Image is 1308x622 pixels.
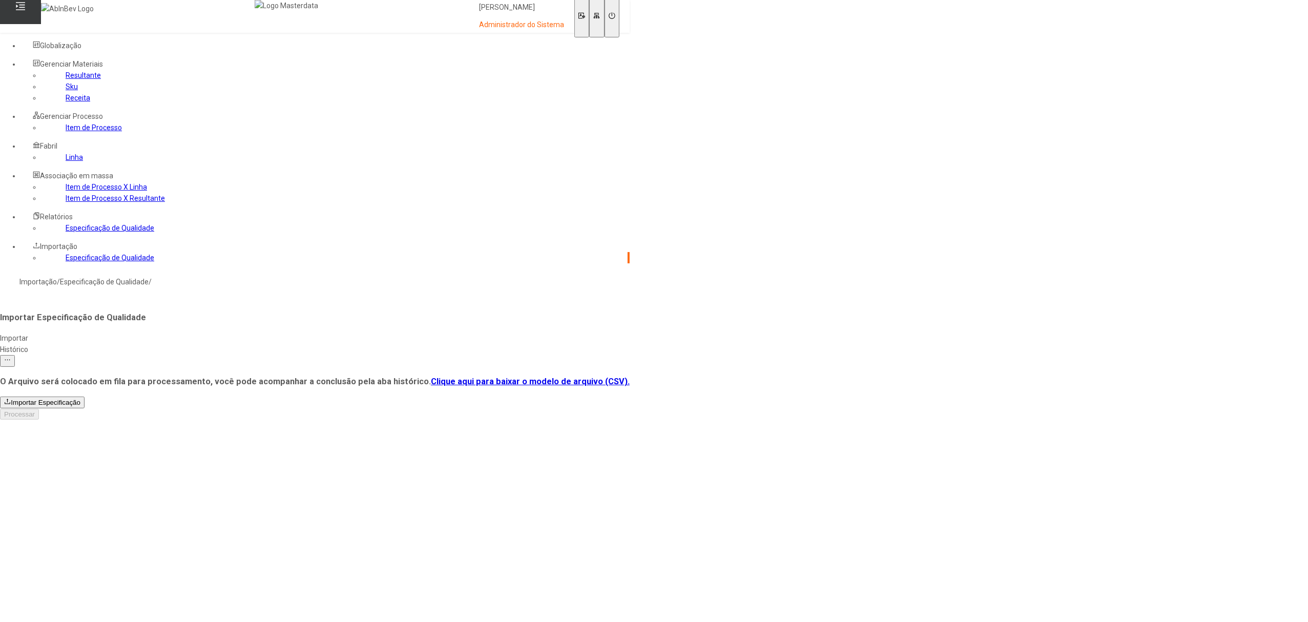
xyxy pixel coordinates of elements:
span: Gerenciar Materiais [40,60,103,68]
a: Item de Processo X Linha [66,183,147,191]
a: Item de Processo X Resultante [66,194,165,202]
span: Importar Especificação [11,399,80,407]
a: Receita [66,94,90,102]
nz-breadcrumb-separator: / [57,278,60,286]
nz-breadcrumb-separator: / [149,278,152,286]
img: AbInBev Logo [41,3,94,14]
p: [PERSON_NAME] [479,3,564,13]
span: Importação [40,242,77,251]
a: Especificação de Qualidade [60,278,149,286]
span: Gerenciar Processo [40,112,103,120]
a: Especificação de Qualidade [66,254,154,262]
p: Administrador do Sistema [479,20,564,30]
span: Processar [4,410,35,418]
a: Linha [66,153,83,161]
a: Resultante [66,71,101,79]
a: Clique aqui para baixar o modelo de arquivo (CSV). [431,377,630,386]
a: Importação [19,278,57,286]
a: Item de Processo [66,123,122,132]
span: Globalização [40,42,81,50]
span: Fabril [40,142,57,150]
span: Associação em massa [40,172,113,180]
span: Relatórios [40,213,73,221]
a: Especificação de Qualidade [66,224,154,232]
a: Sku [66,82,78,91]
